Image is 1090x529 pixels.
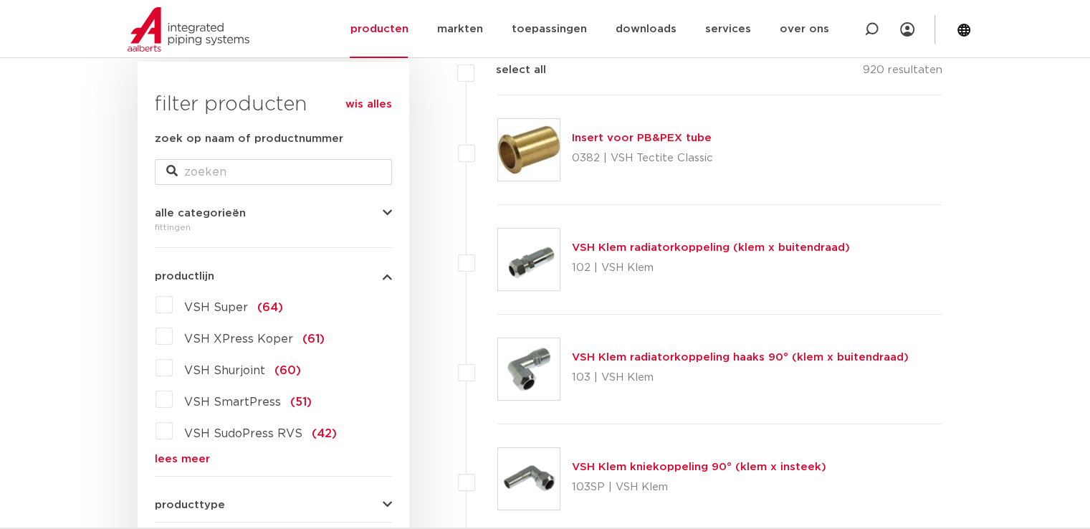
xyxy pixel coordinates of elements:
[184,428,302,439] span: VSH SudoPress RVS
[155,90,392,119] h3: filter producten
[155,500,225,510] span: producttype
[155,454,392,464] a: lees meer
[572,147,713,170] p: 0382 | VSH Tectite Classic
[498,119,560,181] img: Thumbnail for Insert voor PB&PEX tube
[184,396,281,408] span: VSH SmartPress
[474,62,546,79] label: select all
[498,448,560,510] img: Thumbnail for VSH Klem kniekoppeling 90° (klem x insteek)
[155,271,392,282] button: productlijn
[572,352,909,363] a: VSH Klem radiatorkoppeling haaks 90° (klem x buitendraad)
[155,159,392,185] input: zoeken
[572,476,826,499] p: 103SP | VSH Klem
[274,365,301,376] span: (60)
[572,462,826,472] a: VSH Klem kniekoppeling 90° (klem x insteek)
[155,130,343,148] label: zoek op naam of productnummer
[184,365,265,376] span: VSH Shurjoint
[155,208,246,219] span: alle categorieën
[572,257,850,280] p: 102 | VSH Klem
[498,338,560,400] img: Thumbnail for VSH Klem radiatorkoppeling haaks 90° (klem x buitendraad)
[302,333,325,345] span: (61)
[290,396,312,408] span: (51)
[312,428,337,439] span: (42)
[155,500,392,510] button: producttype
[572,133,712,143] a: Insert voor PB&PEX tube
[257,302,283,313] span: (64)
[155,271,214,282] span: productlijn
[572,242,850,253] a: VSH Klem radiatorkoppeling (klem x buitendraad)
[572,366,909,389] p: 103 | VSH Klem
[184,333,293,345] span: VSH XPress Koper
[184,302,248,313] span: VSH Super
[345,96,392,113] a: wis alles
[155,208,392,219] button: alle categorieën
[862,62,942,84] p: 920 resultaten
[498,229,560,290] img: Thumbnail for VSH Klem radiatorkoppeling (klem x buitendraad)
[155,219,392,236] div: fittingen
